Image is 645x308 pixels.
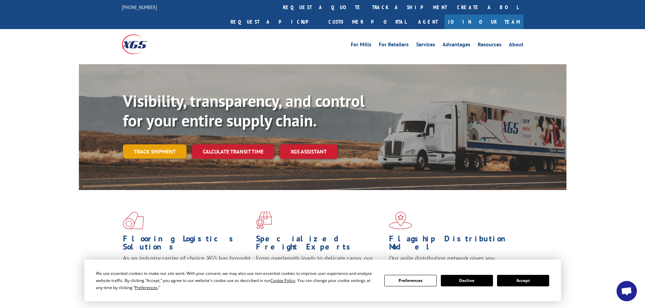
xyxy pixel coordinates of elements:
a: XGS ASSISTANT [280,144,338,159]
a: About [509,42,523,49]
img: xgs-icon-flagship-distribution-model-red [389,212,412,229]
span: Cookie Policy [271,278,295,283]
a: Join Our Team [445,15,523,29]
h1: Flooring Logistics Solutions [123,235,251,254]
h1: Flagship Distribution Model [389,235,517,254]
a: Track shipment [123,144,187,159]
a: Resources [478,42,501,49]
a: Customer Portal [323,15,411,29]
span: Preferences [135,285,158,290]
a: Calculate transit time [192,144,274,159]
span: Our agile distribution network gives you nationwide inventory management on demand. [389,254,514,270]
img: xgs-icon-total-supply-chain-intelligence-red [123,212,144,229]
h1: Specialized Freight Experts [256,235,384,254]
span: As an industry carrier of choice, XGS has brought innovation and dedication to flooring logistics... [123,254,251,278]
button: Decline [441,275,493,286]
div: Open chat [617,281,637,301]
a: Services [416,42,435,49]
a: [PHONE_NUMBER] [122,4,157,10]
img: xgs-icon-focused-on-flooring-red [256,212,272,229]
button: Accept [497,275,549,286]
b: Visibility, transparency, and control for your entire supply chain. [123,90,365,131]
div: We use essential cookies to make our site work. With your consent, we may also use non-essential ... [96,270,376,291]
p: From overlength loads to delicate cargo, our experienced staff knows the best way to move your fr... [256,254,384,284]
a: Agent [411,15,445,29]
a: For Retailers [379,42,409,49]
a: Advantages [443,42,470,49]
button: Preferences [384,275,436,286]
a: For Mills [351,42,371,49]
div: Cookie Consent Prompt [84,260,561,301]
a: Request a pickup [225,15,323,29]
